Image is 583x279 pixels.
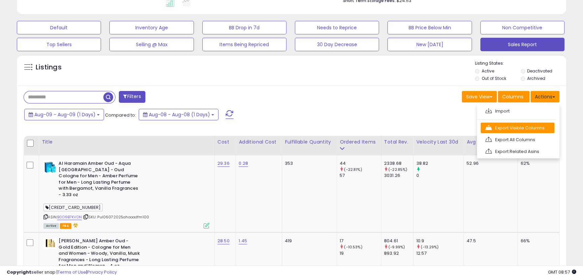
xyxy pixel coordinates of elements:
[285,138,334,146] div: Fulfillable Quantity
[416,160,464,166] div: 38.82
[217,138,233,146] div: Cost
[202,38,286,51] button: Items Being Repriced
[340,138,378,146] div: Ordered Items
[109,21,194,34] button: Inventory Age
[60,223,71,229] span: FBA
[87,269,117,275] a: Privacy Policy
[467,138,515,146] div: Avg Win Price 24h.
[17,38,101,51] button: Top Sellers
[109,38,194,51] button: Selling @ Max
[295,21,379,34] button: Needs to Reprice
[467,238,512,244] div: 47.5
[481,68,494,74] label: Active
[421,244,439,250] small: (-13.29%)
[24,109,104,120] button: Aug-09 - Aug-09 (1 Days)
[105,112,136,118] span: Compared to:
[467,160,512,166] div: 52.96
[43,204,103,211] span: [CREDIT_CARD_NUMBER]
[384,250,413,256] div: 893.92
[202,21,286,34] button: BB Drop in 7d
[57,214,82,220] a: B0D9B7KVDN
[285,160,332,166] div: 353
[387,38,472,51] button: New [DATE]
[384,238,413,244] div: 804.61
[239,138,279,146] div: Additional Cost
[384,173,413,179] div: 3031.26
[475,60,566,67] p: Listing States:
[239,238,247,244] a: 1.45
[481,123,554,133] a: Export Visible Columns
[384,160,413,166] div: 2338.68
[71,223,78,227] i: hazardous material
[388,167,407,172] small: (-22.85%)
[59,238,140,271] b: [PERSON_NAME] Amber Oud - Gold Edition - Cologne for Men and Women - Woody, Vanilla, Musk Fragran...
[527,68,552,74] label: Deactivated
[388,244,405,250] small: (-9.99%)
[7,269,117,276] div: seller snap | |
[480,38,564,51] button: Sales Report
[481,106,554,116] a: Import
[43,160,209,228] div: ASIN:
[498,91,529,102] button: Columns
[384,138,411,146] div: Total Rev.
[387,21,472,34] button: BB Price Below Min
[340,160,381,166] div: 44
[462,91,497,102] button: Save View
[59,160,140,199] b: Al Haramain Amber Oud - Aqua [GEOGRAPHIC_DATA] - Oud Cologne for Men - Amber Perfume for Men - Lo...
[527,75,545,81] label: Archived
[149,111,210,118] span: Aug-08 - Aug-08 (1 Days)
[239,160,248,167] a: 0.28
[42,138,212,146] div: Title
[217,160,230,167] a: 29.36
[481,146,554,157] a: Export Related Asins
[83,214,149,220] span: | SKU: Pul06072025ahaoadfm100
[36,63,62,72] h5: Listings
[295,38,379,51] button: 30 Day Decrease
[520,238,554,244] div: 66%
[119,91,145,103] button: Filters
[285,238,332,244] div: 419
[530,91,559,102] button: Actions
[217,238,230,244] a: 28.50
[416,238,464,244] div: 10.9
[520,160,554,166] div: 62%
[416,173,464,179] div: 0
[344,244,362,250] small: (-10.53%)
[481,75,506,81] label: Out of Stock
[340,173,381,179] div: 57
[481,134,554,145] a: Export All Columns
[139,109,218,120] button: Aug-08 - Aug-08 (1 Days)
[340,238,381,244] div: 17
[416,138,461,146] div: Velocity Last 30d
[43,238,57,249] img: 31rbvTKiw7L._SL40_.jpg
[502,93,523,100] span: Columns
[58,269,86,275] a: Terms of Use
[34,111,96,118] span: Aug-09 - Aug-09 (1 Days)
[340,250,381,256] div: 19
[7,269,31,275] strong: Copyright
[43,223,59,229] span: All listings currently available for purchase on Amazon
[416,250,464,256] div: 12.57
[480,21,564,34] button: Non Competitive
[548,269,576,275] span: 2025-08-10 08:57 GMT
[17,21,101,34] button: Default
[344,167,362,172] small: (-22.81%)
[43,160,57,174] img: 41JrPRfdrGL._SL40_.jpg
